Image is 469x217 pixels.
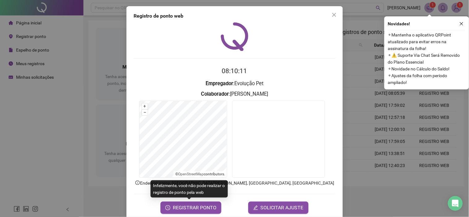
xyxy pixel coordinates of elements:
button: Close [329,10,339,20]
span: SOLICITAR AJUSTE [261,204,304,211]
img: QRPoint [221,22,249,51]
span: close [332,12,337,17]
span: REGISTRAR PONTO [173,204,216,211]
span: clock-circle [165,205,170,210]
span: Novidades ! [388,20,410,27]
span: info-circle [135,180,140,186]
span: edit [253,205,258,210]
p: Endereço aprox. : [GEOGRAPHIC_DATA][PERSON_NAME], [GEOGRAPHIC_DATA], [GEOGRAPHIC_DATA] [134,180,335,186]
span: ⚬ Ajustes da folha com período ampliado! [388,72,465,86]
li: © contributors. [175,172,225,176]
button: + [142,103,148,109]
span: ⚬ Novidade no Cálculo do Saldo! [388,65,465,72]
button: REGISTRAR PONTO [160,202,221,214]
strong: Colaborador [201,91,229,97]
div: Registro de ponto web [134,12,335,20]
button: – [142,110,148,115]
button: editSOLICITAR AJUSTE [248,202,309,214]
h3: : [PERSON_NAME] [134,90,335,98]
span: close [459,22,464,26]
h3: : Evolução Pet [134,80,335,88]
span: ⚬ ⚠️ Suporte Via Chat Será Removido do Plano Essencial [388,52,465,65]
span: ⚬ Mantenha o aplicativo QRPoint atualizado para evitar erros na assinatura da folha! [388,31,465,52]
div: Open Intercom Messenger [448,196,463,211]
time: 08:10:11 [222,67,247,75]
strong: Empregador [206,81,233,86]
div: Infelizmente, você não pode realizar o registro de ponto pela web [151,180,228,198]
a: OpenStreetMap [178,172,204,176]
